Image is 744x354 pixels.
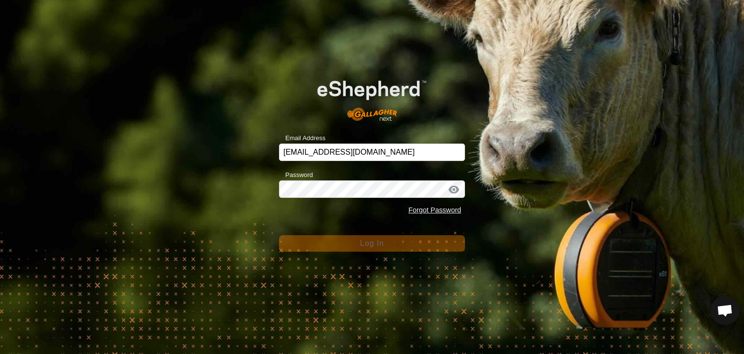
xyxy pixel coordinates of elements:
[279,170,313,180] label: Password
[279,144,465,161] input: Email Address
[408,206,461,214] a: Forgot Password
[279,133,325,143] label: Email Address
[711,296,740,325] div: Open chat
[297,65,446,129] img: E-shepherd Logo
[360,239,384,247] span: Log In
[279,235,465,252] button: Log In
